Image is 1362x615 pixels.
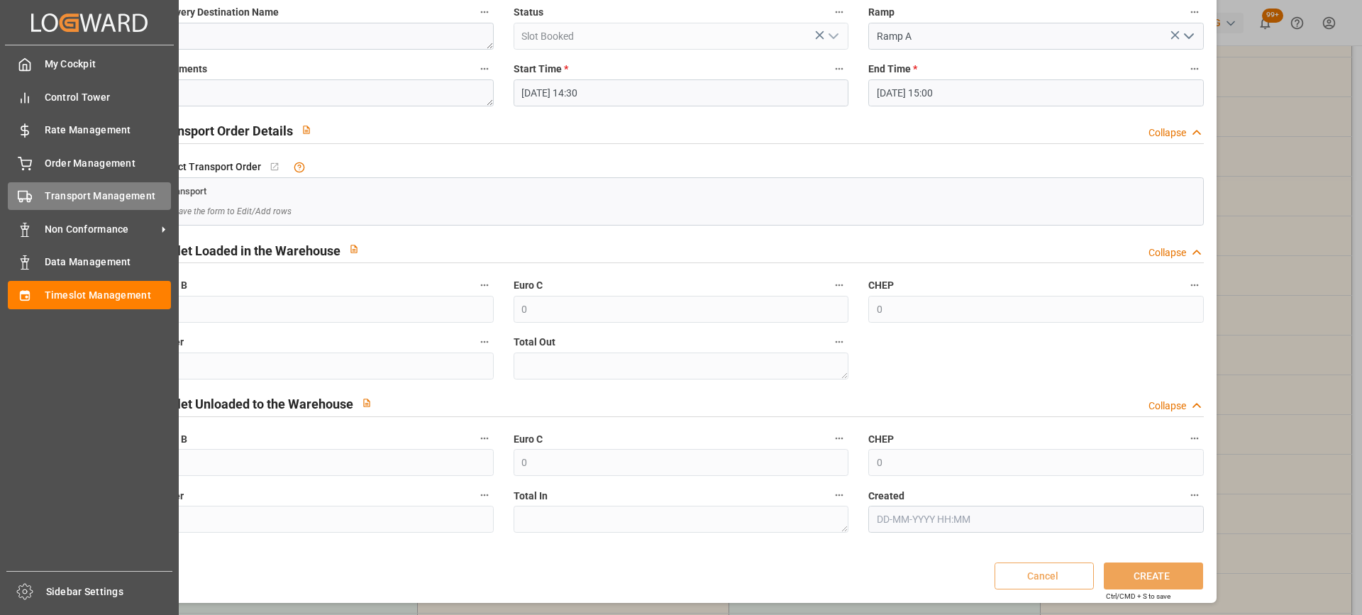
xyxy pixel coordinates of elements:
button: Euro B [475,429,494,448]
span: Delivery Destination Name [158,5,279,20]
span: End Time [868,62,917,77]
div: Collapse [1148,126,1186,140]
span: Data Management [45,255,172,270]
span: Select Transport Order [158,160,261,174]
span: Order Management [45,156,172,171]
button: Total In [830,486,848,504]
div: Ctrl/CMD + S to save [1106,591,1170,602]
a: transport [169,184,206,196]
input: DD-MM-YYYY HH:MM [868,79,1203,106]
div: Collapse [1148,245,1186,260]
button: Cancel [995,563,1094,589]
button: Other [475,486,494,504]
a: Data Management [8,248,171,276]
input: Type to search/select [514,23,848,50]
button: Euro C [830,429,848,448]
button: View description [340,236,367,262]
button: End Time * [1185,60,1204,78]
h2: Pallet Loaded in the Warehouse [158,241,340,260]
span: Status [514,5,543,20]
a: Transport Management [8,182,171,210]
span: Transport Management [45,189,172,204]
button: View description [353,389,380,416]
input: DD-MM-YYYY HH:MM [514,79,848,106]
span: Total Out [514,335,555,350]
span: Euro C [514,432,543,447]
button: Total Out [830,333,848,351]
span: Rate Management [45,123,172,138]
h2: Pallet Unloaded to the Warehouse [158,394,353,414]
span: My Cockpit [45,57,172,72]
span: Save the form to Edit/Add rows [174,205,292,218]
button: CHEP [1185,429,1204,448]
span: transport [169,186,206,196]
button: Status [830,3,848,21]
span: Total In [514,489,548,504]
span: Sidebar Settings [46,584,173,599]
button: Euro B [475,276,494,294]
button: CHEP [1185,276,1204,294]
span: Ramp [868,5,895,20]
button: Delivery Destination Name [475,3,494,21]
button: Comments [475,60,494,78]
a: Order Management [8,149,171,177]
span: Timeslot Management [45,288,172,303]
span: Non Conformance [45,222,157,237]
input: Type to search/select [868,23,1203,50]
button: Start Time * [830,60,848,78]
button: open menu [1177,26,1198,48]
h2: Transport Order Details [158,121,293,140]
button: Other [475,333,494,351]
span: Created [868,489,904,504]
button: Ramp [1185,3,1204,21]
input: DD-MM-YYYY HH:MM [868,506,1203,533]
button: Euro C [830,276,848,294]
a: My Cockpit [8,50,171,78]
div: Collapse [1148,399,1186,414]
span: CHEP [868,278,894,293]
a: Timeslot Management [8,281,171,309]
button: open menu [822,26,843,48]
span: CHEP [868,432,894,447]
button: CREATE [1104,563,1203,589]
span: Euro C [514,278,543,293]
span: Comments [158,62,207,77]
span: Start Time [514,62,568,77]
a: Control Tower [8,83,171,111]
button: View description [293,116,320,143]
span: Control Tower [45,90,172,105]
button: Created [1185,486,1204,504]
a: Rate Management [8,116,171,144]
